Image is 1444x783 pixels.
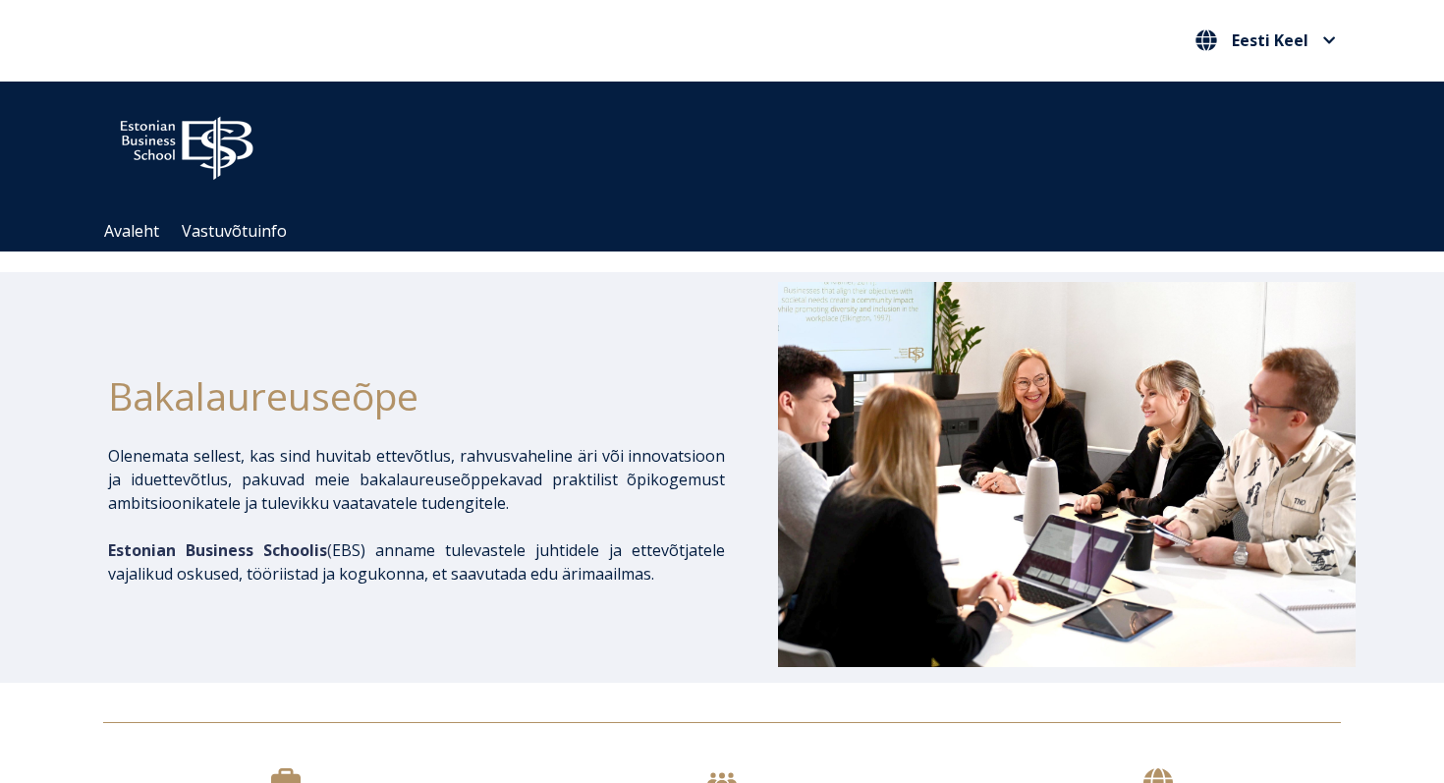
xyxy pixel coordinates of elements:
[104,220,159,242] a: Avaleht
[1191,25,1341,57] nav: Vali oma keel
[108,539,332,561] span: (
[93,211,1370,252] div: Navigation Menu
[103,101,270,186] img: ebs_logo2016_white
[182,220,287,242] a: Vastuvõtuinfo
[778,282,1356,667] img: Bakalaureusetudengid
[108,538,725,586] p: EBS) anname tulevastele juhtidele ja ettevõtjatele vajalikud oskused, tööriistad ja kogukonna, et...
[1191,25,1341,56] button: Eesti Keel
[1232,32,1308,48] span: Eesti Keel
[108,444,725,515] p: Olenemata sellest, kas sind huvitab ettevõtlus, rahvusvaheline äri või innovatsioon ja iduettevõt...
[108,366,725,424] h1: Bakalaureuseõpe
[108,539,327,561] span: Estonian Business Schoolis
